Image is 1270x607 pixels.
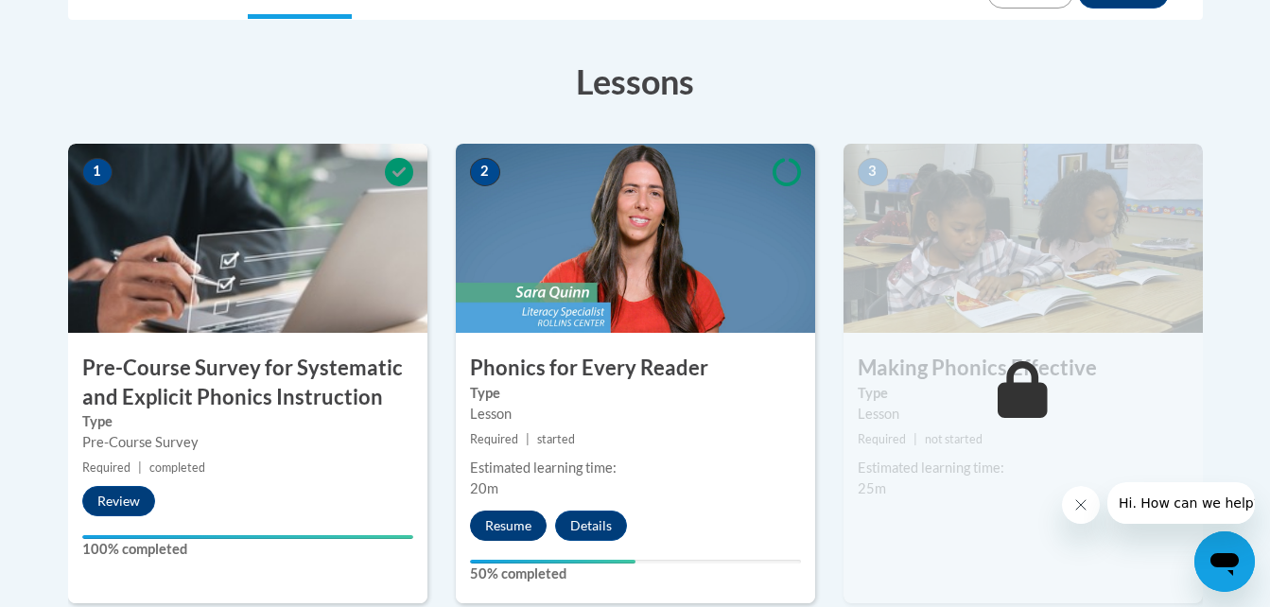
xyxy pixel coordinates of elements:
[844,144,1203,333] img: Course Image
[82,411,413,432] label: Type
[149,460,205,475] span: completed
[844,354,1203,383] h3: Making Phonics Effective
[858,383,1189,404] label: Type
[858,158,888,186] span: 3
[470,458,801,478] div: Estimated learning time:
[470,480,498,496] span: 20m
[925,432,983,446] span: not started
[456,144,815,333] img: Course Image
[470,432,518,446] span: Required
[537,432,575,446] span: started
[82,460,130,475] span: Required
[913,432,917,446] span: |
[1194,531,1255,592] iframe: Button to launch messaging window
[858,432,906,446] span: Required
[456,354,815,383] h3: Phonics for Every Reader
[82,158,113,186] span: 1
[470,158,500,186] span: 2
[68,354,427,412] h3: Pre-Course Survey for Systematic and Explicit Phonics Instruction
[138,460,142,475] span: |
[68,144,427,333] img: Course Image
[526,432,530,446] span: |
[68,58,1203,105] h3: Lessons
[858,480,886,496] span: 25m
[470,511,547,541] button: Resume
[82,486,155,516] button: Review
[555,511,627,541] button: Details
[82,539,413,560] label: 100% completed
[470,564,801,584] label: 50% completed
[1107,482,1255,524] iframe: Message from company
[470,560,635,564] div: Your progress
[470,383,801,404] label: Type
[1062,486,1100,524] iframe: Close message
[470,404,801,425] div: Lesson
[11,13,153,28] span: Hi. How can we help?
[858,404,1189,425] div: Lesson
[858,458,1189,478] div: Estimated learning time:
[82,535,413,539] div: Your progress
[82,432,413,453] div: Pre-Course Survey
